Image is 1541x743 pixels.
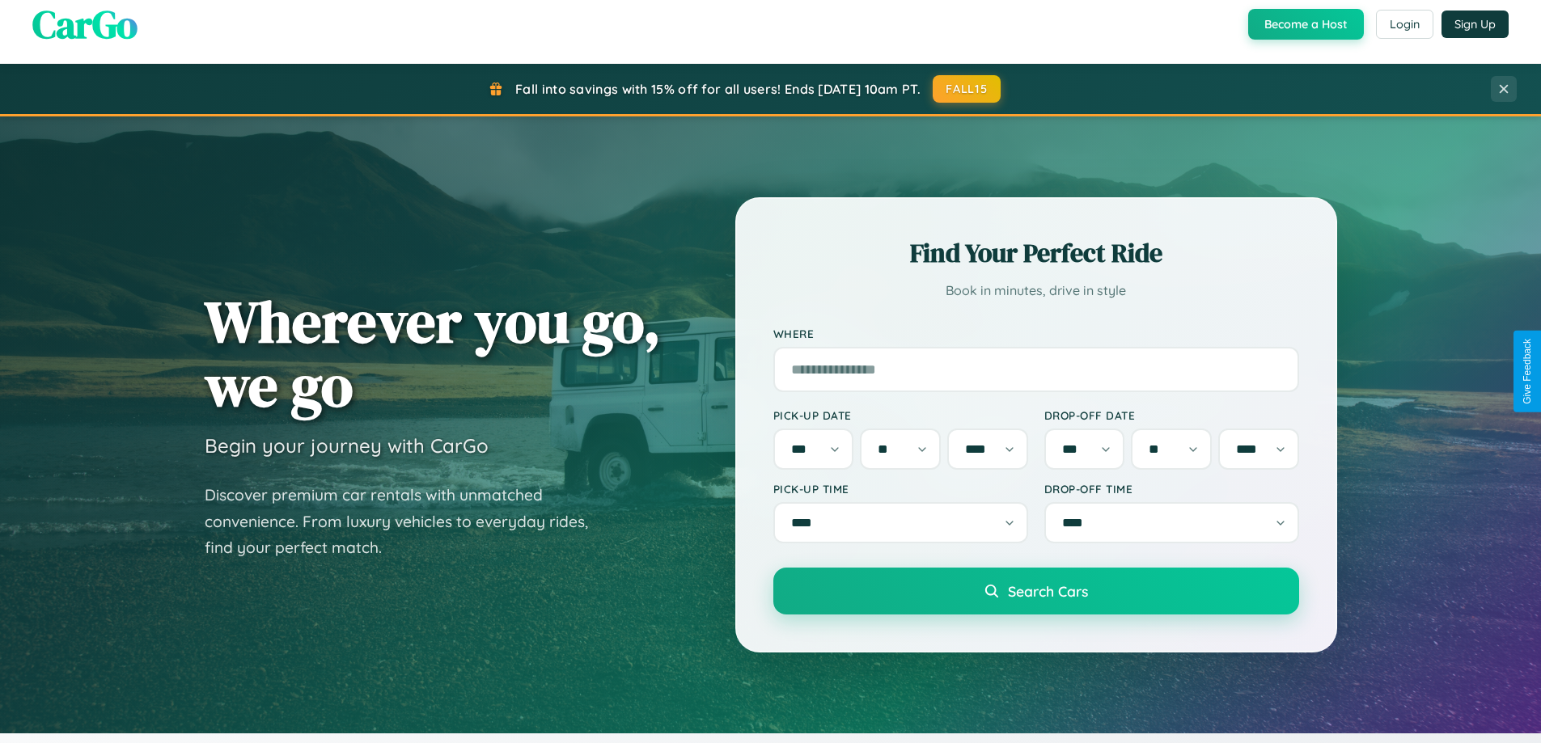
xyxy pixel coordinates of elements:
[1442,11,1509,38] button: Sign Up
[773,235,1299,271] h2: Find Your Perfect Ride
[773,327,1299,340] label: Where
[1376,10,1433,39] button: Login
[773,482,1028,496] label: Pick-up Time
[1044,408,1299,422] label: Drop-off Date
[205,482,609,561] p: Discover premium car rentals with unmatched convenience. From luxury vehicles to everyday rides, ...
[205,433,489,458] h3: Begin your journey with CarGo
[773,279,1299,302] p: Book in minutes, drive in style
[205,289,661,417] h1: Wherever you go, we go
[933,75,1001,103] button: FALL15
[773,408,1028,422] label: Pick-up Date
[773,568,1299,614] button: Search Cars
[1044,482,1299,496] label: Drop-off Time
[1248,9,1364,40] button: Become a Host
[515,81,921,97] span: Fall into savings with 15% off for all users! Ends [DATE] 10am PT.
[1008,582,1088,600] span: Search Cars
[1522,339,1533,404] div: Give Feedback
